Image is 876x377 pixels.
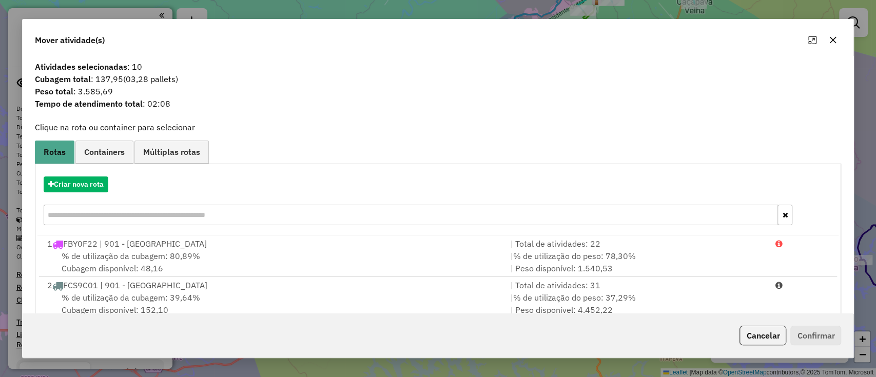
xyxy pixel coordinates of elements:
span: : 10 [29,61,848,73]
span: % de utilização do peso: 37,29% [513,292,635,303]
span: % de utilização do peso: 78,30% [513,251,635,261]
span: : 137,95 [29,73,848,85]
button: Maximize [804,32,821,48]
div: | Total de atividades: 22 [504,237,769,250]
strong: Cubagem total [35,74,91,84]
strong: Atividades selecionadas [35,62,127,72]
span: Múltiplas rotas [143,148,200,156]
button: Cancelar [739,326,786,345]
div: Cubagem disponível: 48,16 [41,250,504,274]
strong: Tempo de atendimento total [35,98,143,109]
strong: Peso total [35,86,73,96]
div: | | Peso disponível: 4.452,22 [504,291,769,316]
div: | | Peso disponível: 1.540,53 [504,250,769,274]
span: Mover atividade(s) [35,34,105,46]
button: Criar nova rota [44,176,108,192]
span: (03,28 pallets) [123,74,178,84]
div: | Total de atividades: 31 [504,279,769,291]
i: Porcentagens após mover as atividades: Cubagem: 94,38% Peso: 87,80% [775,281,782,289]
span: Rotas [44,148,66,156]
i: Porcentagens após mover as atividades: Cubagem: 135,63% Peso: 128,81% [775,240,782,248]
div: 1 FBY0F22 | 901 - [GEOGRAPHIC_DATA] [41,237,504,250]
span: % de utilização da cubagem: 39,64% [62,292,200,303]
span: : 02:08 [29,97,848,110]
span: Containers [84,148,125,156]
span: % de utilização da cubagem: 80,89% [62,251,200,261]
span: : 3.585,69 [29,85,848,97]
label: Clique na rota ou container para selecionar [35,121,195,133]
div: 2 FCS9C01 | 901 - [GEOGRAPHIC_DATA] [41,279,504,291]
div: Cubagem disponível: 152,10 [41,291,504,316]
